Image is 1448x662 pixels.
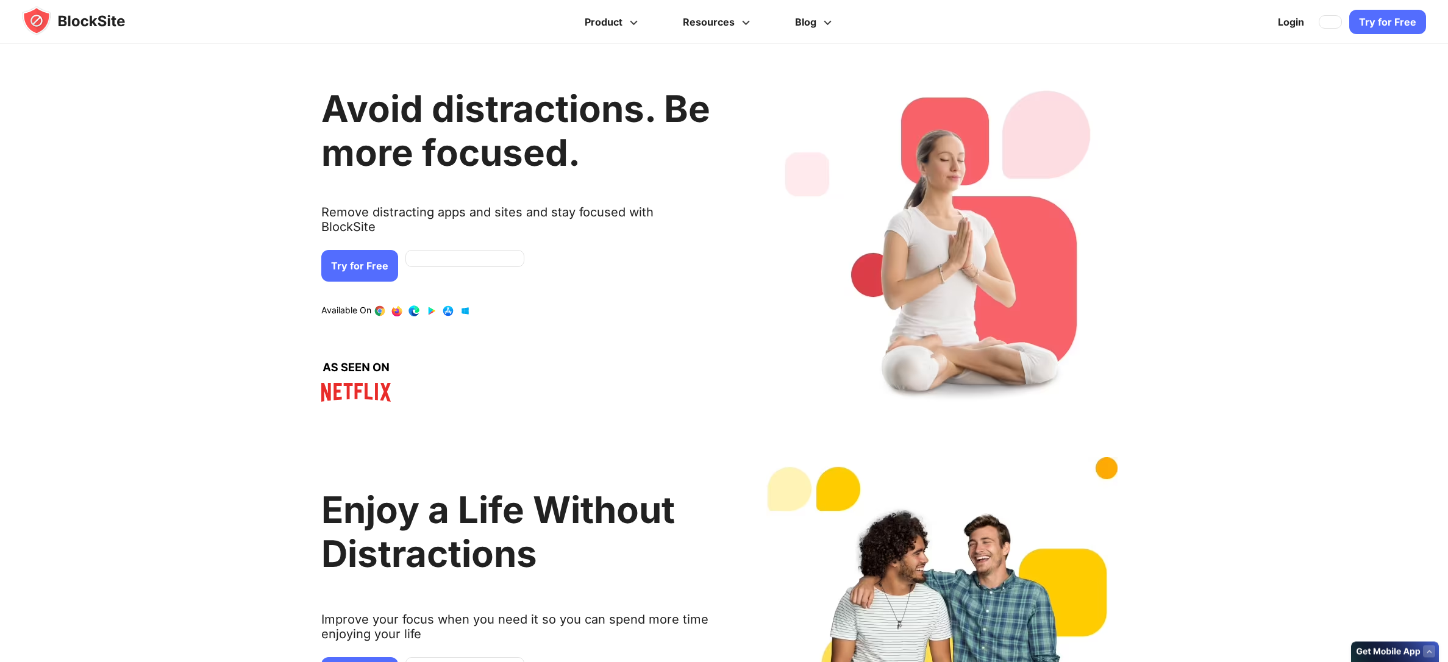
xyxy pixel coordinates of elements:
[321,205,710,244] text: Remove distracting apps and sites and stay focused with BlockSite
[1349,10,1426,34] a: Try for Free
[321,305,371,317] text: Available On
[321,87,710,174] h1: Avoid distractions. Be more focused.
[321,250,398,282] a: Try for Free
[321,612,710,651] text: Improve your focus when you need it so you can spend more time enjoying your life
[1271,7,1311,37] a: Login
[22,6,149,35] img: blocksite-icon.5d769676.svg
[321,488,710,575] h2: Enjoy a Life Without Distractions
